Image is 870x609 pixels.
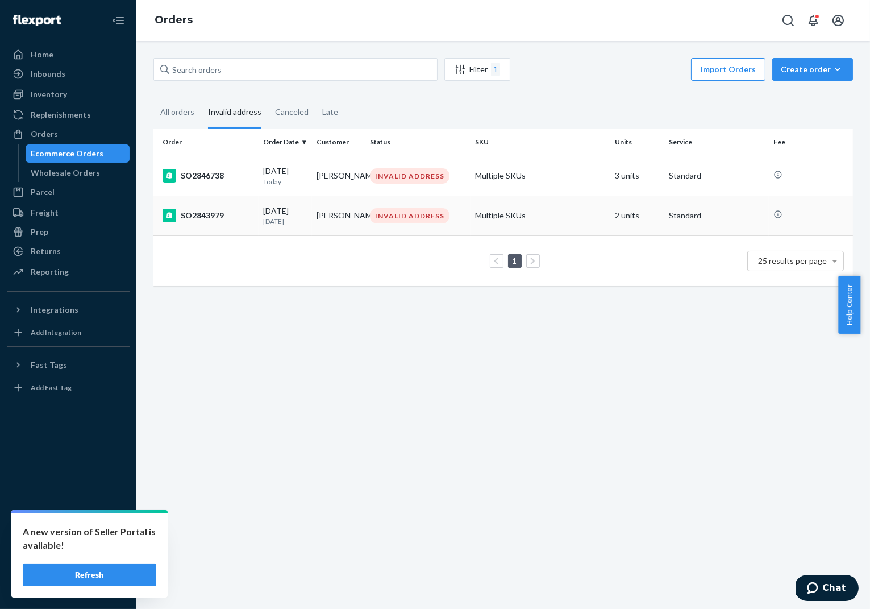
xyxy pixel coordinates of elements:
td: Multiple SKUs [471,156,610,196]
button: Filter [444,58,510,81]
div: 1 [491,63,500,76]
div: Inbounds [31,68,65,80]
div: Ecommerce Orders [31,148,104,159]
td: [PERSON_NAME] [312,196,365,235]
button: Refresh [23,564,156,586]
div: Invalid address [208,97,261,129]
div: Wholesale Orders [31,167,101,179]
div: Parcel [31,187,55,198]
th: SKU [471,129,610,156]
a: Reporting [7,263,130,281]
div: [DATE] [263,205,307,226]
div: Integrations [31,304,78,316]
a: Orders [155,14,193,26]
th: Order [153,129,259,156]
div: INVALID ADDRESS [370,168,449,184]
a: Inbounds [7,65,130,83]
button: Integrations [7,301,130,319]
p: Standard [669,210,765,221]
button: Open notifications [802,9,825,32]
span: 25 results per page [759,256,827,266]
div: SO2843979 [163,209,254,222]
div: Reporting [31,266,69,277]
button: Open Search Box [777,9,800,32]
td: Multiple SKUs [471,196,610,235]
input: Search orders [153,58,438,81]
div: Late [322,97,338,127]
div: Returns [31,246,61,257]
a: Freight [7,204,130,222]
div: All orders [160,97,194,127]
th: Service [664,129,769,156]
p: Today [263,177,307,187]
button: Help Center [838,276,860,334]
a: Settings [7,519,130,537]
button: Fast Tags [7,356,130,374]
a: Parcel [7,183,130,201]
p: [DATE] [263,217,307,226]
th: Fee [769,129,853,156]
a: Replenishments [7,106,130,124]
th: Order Date [259,129,312,156]
div: Freight [31,207,59,218]
button: Create order [772,58,853,81]
ol: breadcrumbs [145,4,202,37]
div: Orders [31,129,58,140]
iframe: Opens a widget where you can chat to one of our agents [796,575,859,603]
div: Filter [445,63,510,76]
div: Create order [781,64,844,75]
button: Close Navigation [107,9,130,32]
div: Replenishments [31,109,91,121]
a: Home [7,45,130,64]
td: 2 units [610,196,664,235]
button: Give Feedback [7,577,130,595]
a: Inventory [7,85,130,103]
th: Units [610,129,664,156]
div: Fast Tags [31,359,67,371]
a: Returns [7,242,130,260]
div: INVALID ADDRESS [370,208,449,223]
div: Canceled [275,97,309,127]
td: [PERSON_NAME] [312,156,365,196]
div: [DATE] [263,165,307,187]
a: Prep [7,223,130,241]
div: Home [31,49,53,60]
img: Flexport logo [13,15,61,26]
a: Add Integration [7,324,130,342]
div: Inventory [31,89,67,100]
p: Standard [669,170,765,181]
a: Help Center [7,558,130,576]
a: Add Fast Tag [7,379,130,397]
div: Customer [317,137,361,147]
div: Add Integration [31,328,81,337]
a: Page 1 is your current page [510,256,519,266]
td: 3 units [610,156,664,196]
div: SO2846738 [163,169,254,183]
th: Status [365,129,471,156]
div: Prep [31,226,48,238]
button: Talk to Support [7,538,130,557]
a: Wholesale Orders [26,164,130,182]
p: A new version of Seller Portal is available! [23,525,156,552]
a: Orders [7,125,130,143]
button: Import Orders [691,58,765,81]
button: Open account menu [827,9,850,32]
a: Ecommerce Orders [26,144,130,163]
div: Add Fast Tag [31,383,72,392]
